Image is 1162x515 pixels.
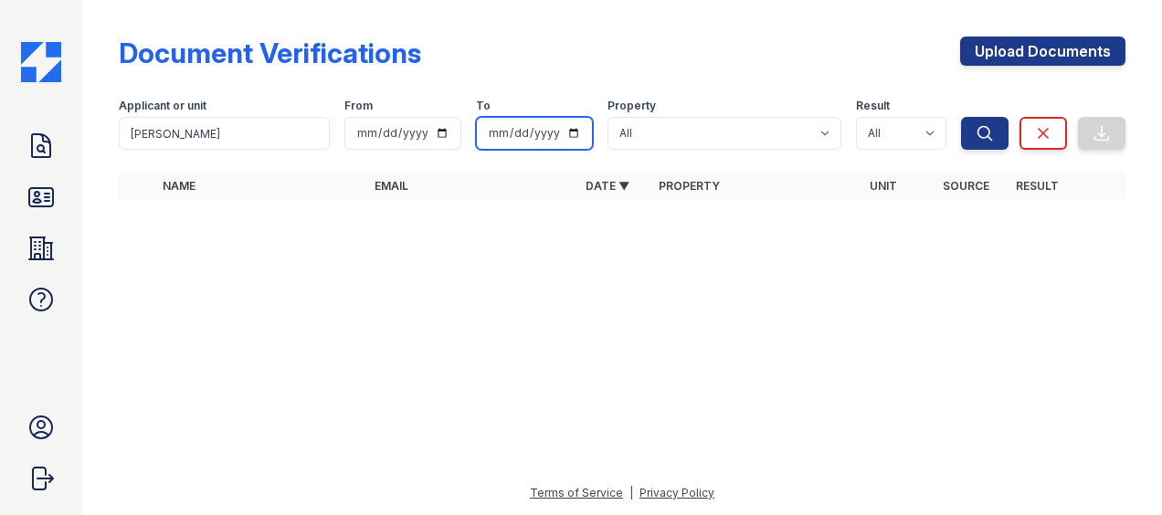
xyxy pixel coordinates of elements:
[476,99,491,113] label: To
[21,42,61,82] img: CE_Icon_Blue-c292c112584629df590d857e76928e9f676e5b41ef8f769ba2f05ee15b207248.png
[1016,179,1059,193] a: Result
[163,179,195,193] a: Name
[659,179,720,193] a: Property
[639,486,714,499] a: Privacy Policy
[119,117,330,150] input: Search by name, email, or unit number
[375,179,408,193] a: Email
[344,99,373,113] label: From
[629,486,633,499] div: |
[856,99,890,113] label: Result
[530,486,623,499] a: Terms of Service
[586,179,629,193] a: Date ▼
[119,37,421,69] div: Document Verifications
[119,99,206,113] label: Applicant or unit
[870,179,897,193] a: Unit
[960,37,1125,66] a: Upload Documents
[607,99,656,113] label: Property
[943,179,989,193] a: Source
